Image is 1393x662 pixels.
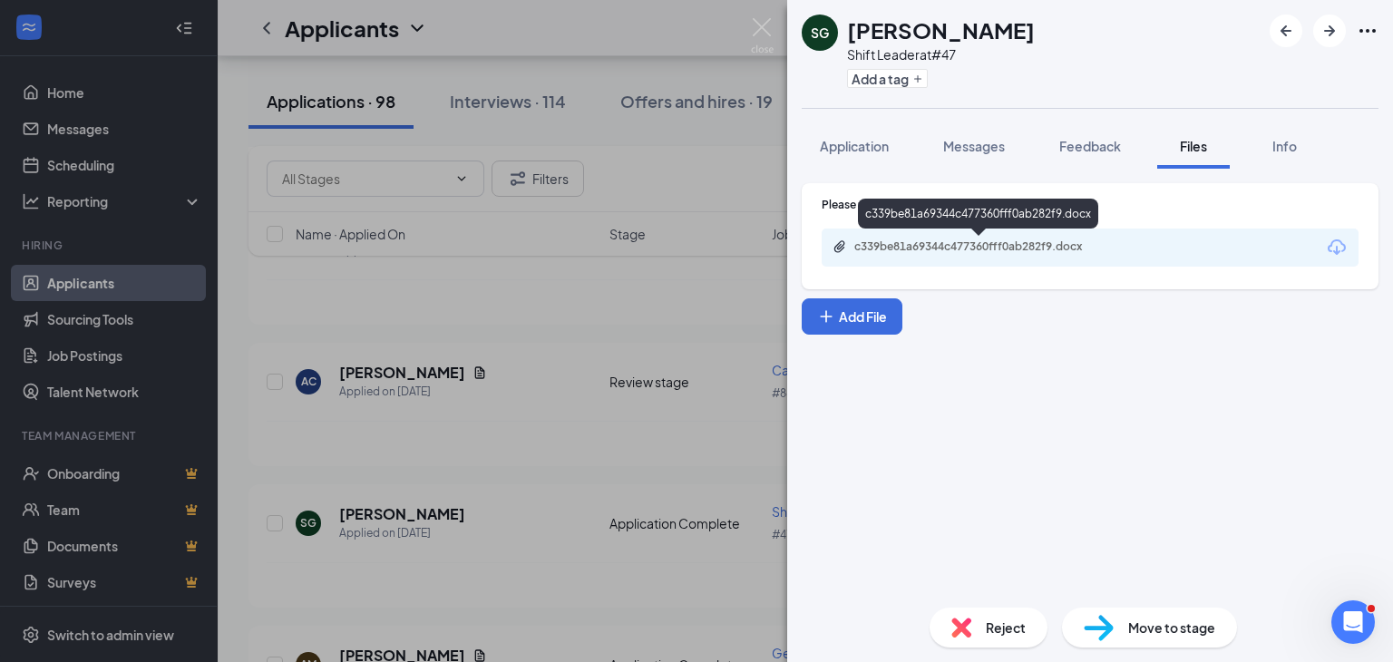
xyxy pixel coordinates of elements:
[817,307,835,326] svg: Plus
[847,45,1035,63] div: Shift Leader at #47
[811,24,829,42] div: SG
[1326,237,1348,258] svg: Download
[802,298,902,335] button: Add FilePlus
[1128,618,1215,638] span: Move to stage
[1272,138,1297,154] span: Info
[1180,138,1207,154] span: Files
[820,138,889,154] span: Application
[847,15,1035,45] h1: [PERSON_NAME]
[854,239,1108,254] div: c339be81a69344c477360fff0ab282f9.docx
[833,239,847,254] svg: Paperclip
[1357,20,1378,42] svg: Ellipses
[822,197,1359,212] div: Please upload your resume here
[847,69,928,88] button: PlusAdd a tag
[1270,15,1302,47] button: ArrowLeftNew
[858,199,1098,229] div: c339be81a69344c477360fff0ab282f9.docx
[1313,15,1346,47] button: ArrowRight
[1275,20,1297,42] svg: ArrowLeftNew
[1331,600,1375,644] iframe: Intercom live chat
[1059,138,1121,154] span: Feedback
[833,239,1126,257] a: Paperclipc339be81a69344c477360fff0ab282f9.docx
[912,73,923,84] svg: Plus
[943,138,1005,154] span: Messages
[986,618,1026,638] span: Reject
[1319,20,1340,42] svg: ArrowRight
